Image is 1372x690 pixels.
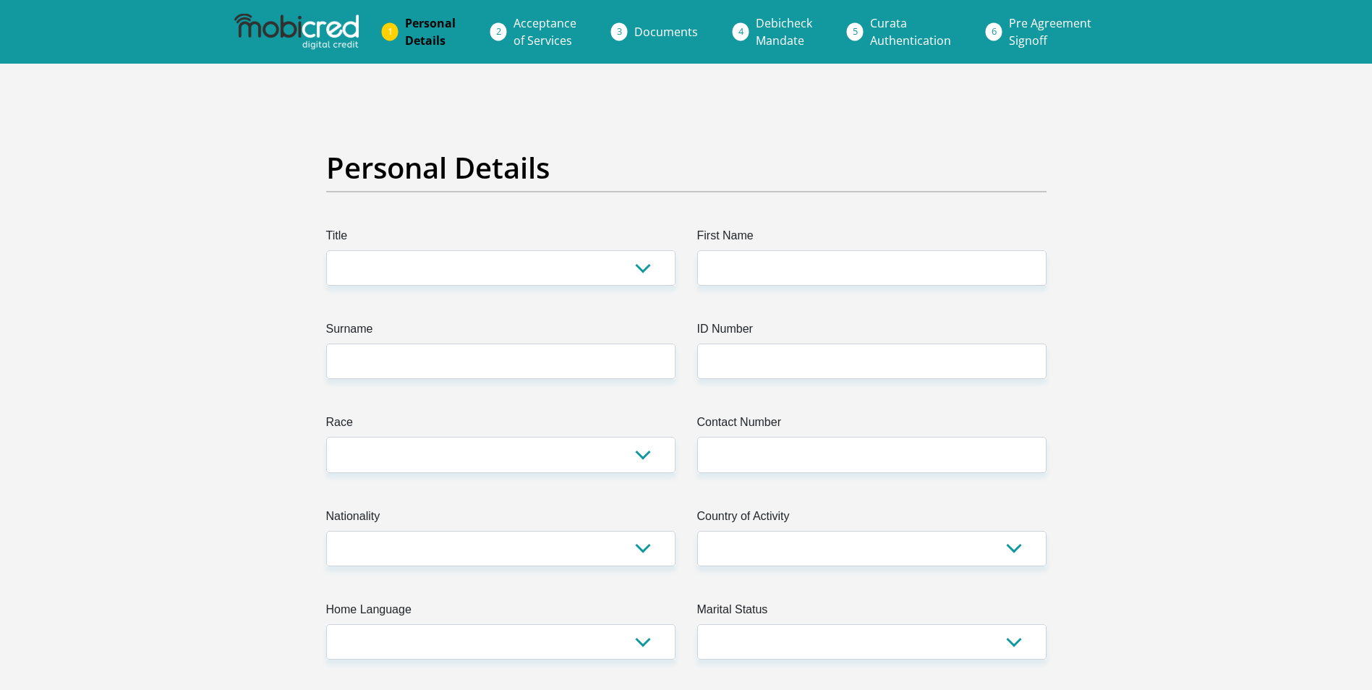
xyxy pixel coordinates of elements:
a: Pre AgreementSignoff [997,9,1103,55]
span: Documents [634,24,698,40]
span: Acceptance of Services [514,15,576,48]
input: First Name [697,250,1047,286]
input: Surname [326,344,676,379]
a: PersonalDetails [393,9,467,55]
h2: Personal Details [326,150,1047,185]
span: Pre Agreement Signoff [1009,15,1091,48]
img: mobicred logo [234,14,359,50]
label: Home Language [326,601,676,624]
span: Personal Details [405,15,456,48]
input: Contact Number [697,437,1047,472]
a: Acceptanceof Services [502,9,588,55]
label: Title [326,227,676,250]
a: DebicheckMandate [744,9,824,55]
label: First Name [697,227,1047,250]
a: CurataAuthentication [858,9,963,55]
label: Surname [326,320,676,344]
span: Debicheck Mandate [756,15,812,48]
label: Race [326,414,676,437]
input: ID Number [697,344,1047,379]
label: Marital Status [697,601,1047,624]
label: Contact Number [697,414,1047,437]
label: Nationality [326,508,676,531]
a: Documents [623,17,710,46]
label: ID Number [697,320,1047,344]
span: Curata Authentication [870,15,951,48]
label: Country of Activity [697,508,1047,531]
